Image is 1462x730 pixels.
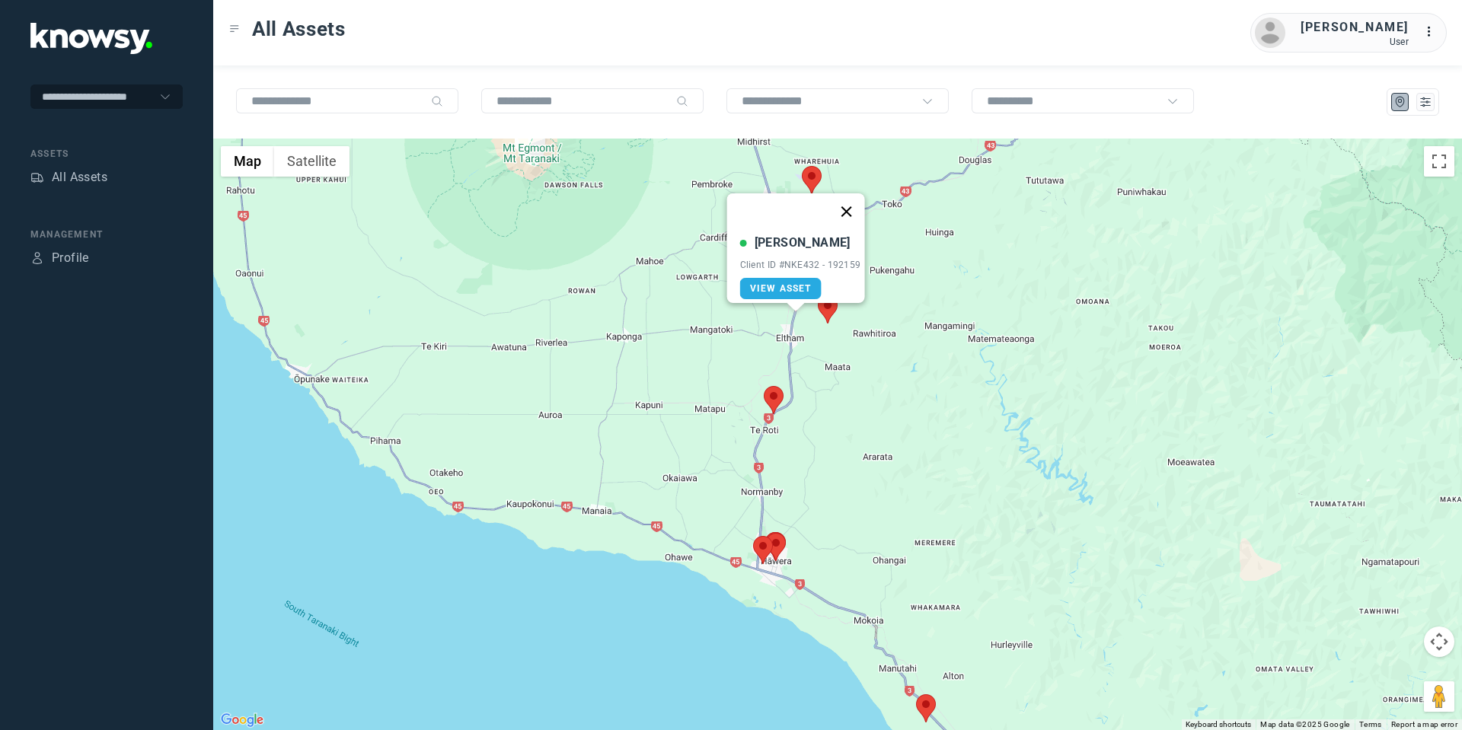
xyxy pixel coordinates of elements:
[1424,681,1454,712] button: Drag Pegman onto the map to open Street View
[221,146,274,177] button: Show street map
[252,15,346,43] span: All Assets
[30,251,44,265] div: Profile
[30,147,183,161] div: Assets
[1255,18,1285,48] img: avatar.png
[1424,626,1454,657] button: Map camera controls
[30,249,89,267] a: ProfileProfile
[1424,23,1442,41] div: :
[740,260,861,270] div: Client ID #NKE432 - 192159
[676,95,688,107] div: Search
[30,168,107,186] a: AssetsAll Assets
[1359,720,1382,728] a: Terms (opens in new tab)
[1301,37,1409,47] div: User
[1260,720,1349,728] span: Map data ©2025 Google
[30,23,152,54] img: Application Logo
[740,278,822,299] a: View Asset
[1424,146,1454,177] button: Toggle fullscreen view
[30,228,183,241] div: Management
[750,283,812,294] span: View Asset
[217,710,267,730] a: Open this area in Google Maps (opens a new window)
[1186,719,1251,730] button: Keyboard shortcuts
[229,24,240,34] div: Toggle Menu
[755,234,851,252] div: [PERSON_NAME]
[217,710,267,730] img: Google
[52,168,107,186] div: All Assets
[1424,23,1442,43] div: :
[1425,26,1440,37] tspan: ...
[30,171,44,184] div: Assets
[52,249,89,267] div: Profile
[1301,18,1409,37] div: [PERSON_NAME]
[828,193,864,230] button: Close
[1419,95,1432,109] div: List
[274,146,350,177] button: Show satellite imagery
[431,95,443,107] div: Search
[1391,720,1457,728] a: Report a map error
[1393,95,1407,109] div: Map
